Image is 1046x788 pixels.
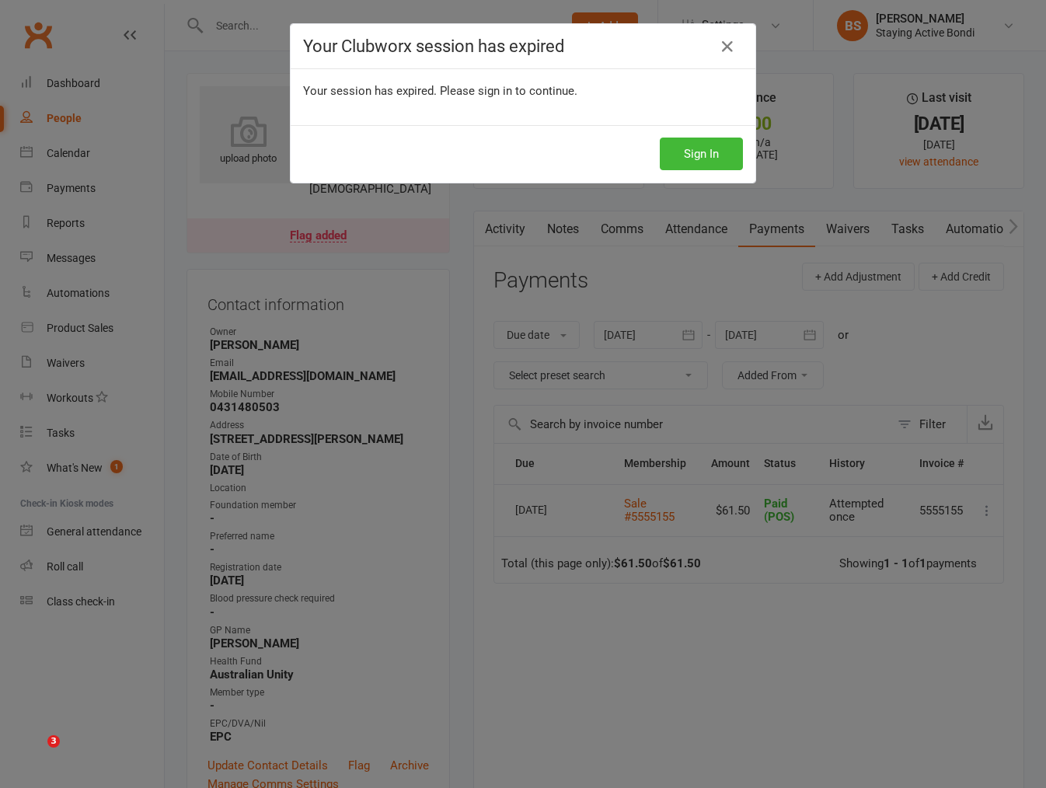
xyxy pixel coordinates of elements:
[715,34,740,59] a: Close
[303,84,577,98] span: Your session has expired. Please sign in to continue.
[47,735,60,748] span: 3
[16,735,53,772] iframe: Intercom live chat
[303,37,743,56] h4: Your Clubworx session has expired
[660,138,743,170] button: Sign In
